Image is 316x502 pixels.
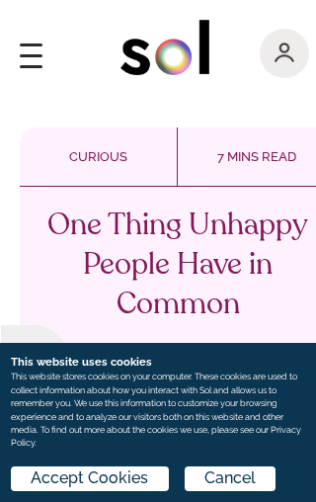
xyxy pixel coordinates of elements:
button: Cancel [185,466,276,491]
img: logo [120,20,209,75]
span: Accept Cookies [31,466,148,490]
button: Accept Cookies [11,466,168,491]
p: This website stores cookies on your computer. These cookies are used to collect information about... [11,371,305,451]
h1: This website uses cookies [11,354,305,371]
span: Cancel [204,466,256,490]
img: logo [275,42,294,62]
p: CURIOUS [20,147,177,167]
